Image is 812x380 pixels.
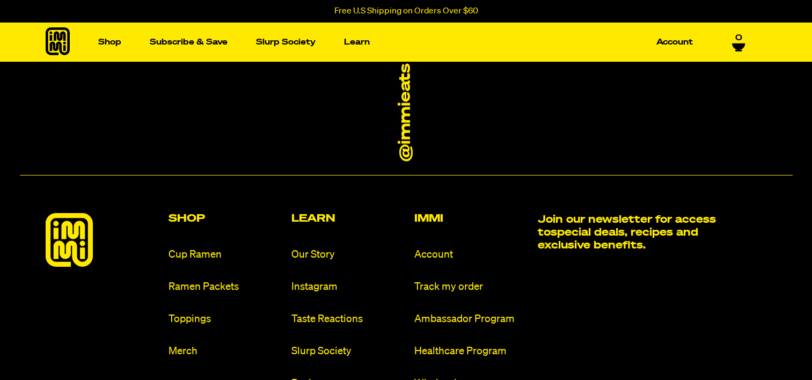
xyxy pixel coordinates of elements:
[94,23,697,62] nav: Main navigation
[397,64,415,162] a: @immieats
[169,247,283,262] a: Cup Ramen
[252,34,320,50] a: Slurp Society
[414,344,529,359] a: Healthcare Program
[169,344,283,359] a: Merch
[169,280,283,294] a: Ramen Packets
[291,247,406,262] a: Our Story
[334,6,478,16] p: Free U.S Shipping on Orders Over $60
[169,213,283,224] h2: Shop
[94,34,126,50] a: Shop
[735,30,742,40] span: 0
[414,247,529,262] a: Account
[414,280,529,294] a: Track my order
[46,213,93,267] img: immieats
[291,344,406,359] a: Slurp Society
[291,213,406,224] h2: Learn
[291,280,406,294] a: Instagram
[340,34,374,50] a: Learn
[169,312,283,326] a: Toppings
[414,312,529,326] a: Ambassador Program
[652,34,697,50] a: Account
[414,213,529,224] h2: Immi
[732,30,745,48] a: 0
[291,312,406,326] a: Taste Reactions
[538,213,723,252] h2: Join our newsletter for access to special deals, recipes and exclusive benefits.
[145,34,232,50] a: Subscribe & Save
